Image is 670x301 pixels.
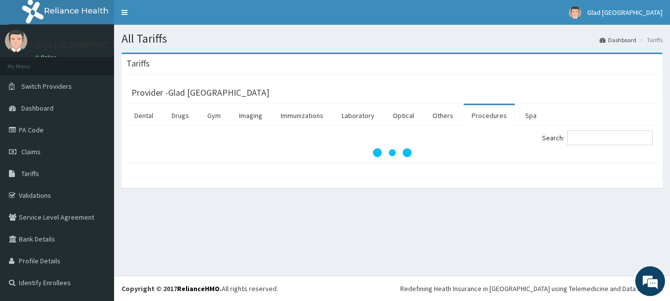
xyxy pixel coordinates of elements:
p: Glad [GEOGRAPHIC_DATA] [35,40,136,49]
footer: All rights reserved. [114,276,670,301]
h3: Tariffs [126,59,150,68]
a: Optical [385,105,422,126]
img: User Image [5,30,27,52]
svg: audio-loading [372,133,412,173]
a: Laboratory [334,105,382,126]
span: Tariffs [21,169,39,178]
img: User Image [569,6,581,19]
a: Spa [517,105,545,126]
span: Glad [GEOGRAPHIC_DATA] [587,8,663,17]
span: Switch Providers [21,82,72,91]
a: Drugs [164,105,197,126]
h1: All Tariffs [122,32,663,45]
span: Claims [21,147,41,156]
strong: Copyright © 2017 . [122,284,222,293]
a: Immunizations [273,105,331,126]
a: Others [425,105,461,126]
input: Search: [567,130,653,145]
a: Gym [199,105,229,126]
a: RelianceHMO [177,284,220,293]
a: Dashboard [600,36,636,44]
li: Tariffs [637,36,663,44]
a: Dental [126,105,161,126]
label: Search: [542,130,653,145]
a: Imaging [231,105,270,126]
a: Procedures [464,105,515,126]
span: Dashboard [21,104,54,113]
a: Online [35,54,59,61]
div: Redefining Heath Insurance in [GEOGRAPHIC_DATA] using Telemedicine and Data Science! [400,284,663,294]
h3: Provider - Glad [GEOGRAPHIC_DATA] [131,88,269,97]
